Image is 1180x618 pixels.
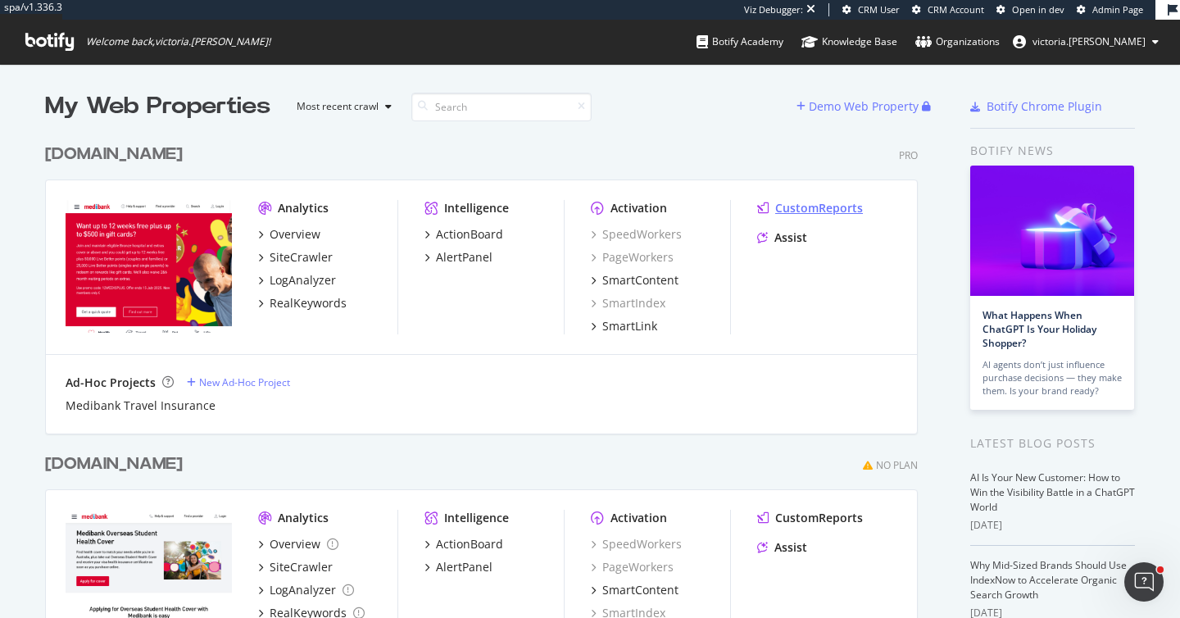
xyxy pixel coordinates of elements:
a: CRM User [842,3,900,16]
span: Admin Page [1092,3,1143,16]
a: AlertPanel [424,559,492,575]
a: Knowledge Base [801,20,897,64]
a: SmartIndex [591,295,665,311]
a: SpeedWorkers [591,226,682,243]
a: SmartLink [591,318,657,334]
div: LogAnalyzer [270,272,336,289]
iframe: Intercom live chat [1124,562,1164,602]
div: Organizations [915,34,1000,50]
a: ActionBoard [424,536,503,552]
a: Botify Chrome Plugin [970,98,1102,115]
a: SiteCrawler [258,559,333,575]
div: Ad-Hoc Projects [66,375,156,391]
div: CustomReports [775,510,863,526]
div: ActionBoard [436,536,503,552]
div: LogAnalyzer [270,582,336,598]
a: Why Mid-Sized Brands Should Use IndexNow to Accelerate Organic Search Growth [970,558,1127,602]
img: Medibank.com.au [66,200,232,333]
div: [DATE] [970,518,1135,533]
a: New Ad-Hoc Project [187,375,290,389]
a: Admin Page [1077,3,1143,16]
div: RealKeywords [270,295,347,311]
a: Assist [757,539,807,556]
div: ActionBoard [436,226,503,243]
button: Most recent crawl [284,93,398,120]
div: Pro [899,148,918,162]
a: AI Is Your New Customer: How to Win the Visibility Battle in a ChatGPT World [970,470,1135,514]
div: Assist [774,229,807,246]
div: SmartLink [602,318,657,334]
a: Assist [757,229,807,246]
a: LogAnalyzer [258,272,336,289]
div: No Plan [876,458,918,472]
a: Medibank Travel Insurance [66,398,216,414]
a: Overview [258,536,338,552]
a: PageWorkers [591,559,674,575]
a: PageWorkers [591,249,674,266]
div: Latest Blog Posts [970,434,1135,452]
a: Open in dev [996,3,1064,16]
input: Search [411,93,592,121]
a: SiteCrawler [258,249,333,266]
a: Overview [258,226,320,243]
span: Open in dev [1012,3,1064,16]
a: LogAnalyzer [258,582,354,598]
div: Activation [610,510,667,526]
div: [DOMAIN_NAME] [45,143,183,166]
div: CustomReports [775,200,863,216]
span: CRM Account [928,3,984,16]
div: Intelligence [444,200,509,216]
div: SmartContent [602,272,678,289]
a: Demo Web Property [796,99,922,113]
span: Welcome back, victoria.[PERSON_NAME] ! [86,35,270,48]
div: Most recent crawl [297,102,379,111]
a: Organizations [915,20,1000,64]
div: SiteCrawler [270,559,333,575]
a: ActionBoard [424,226,503,243]
span: CRM User [858,3,900,16]
span: victoria.wong [1032,34,1146,48]
div: Analytics [278,200,329,216]
a: CRM Account [912,3,984,16]
div: My Web Properties [45,90,270,123]
div: Assist [774,539,807,556]
div: Viz Debugger: [744,3,803,16]
div: Overview [270,536,320,552]
a: CustomReports [757,510,863,526]
div: Overview [270,226,320,243]
div: Botify news [970,142,1135,160]
button: victoria.[PERSON_NAME] [1000,29,1172,55]
img: What Happens When ChatGPT Is Your Holiday Shopper? [970,166,1134,296]
div: Activation [610,200,667,216]
a: SmartContent [591,272,678,289]
div: SmartContent [602,582,678,598]
a: [DOMAIN_NAME] [45,452,189,476]
a: RealKeywords [258,295,347,311]
div: Knowledge Base [801,34,897,50]
a: SpeedWorkers [591,536,682,552]
div: AlertPanel [436,249,492,266]
a: CustomReports [757,200,863,216]
div: [DOMAIN_NAME] [45,452,183,476]
a: What Happens When ChatGPT Is Your Holiday Shopper? [983,308,1096,350]
a: [DOMAIN_NAME] [45,143,189,166]
button: Demo Web Property [796,93,922,120]
div: SiteCrawler [270,249,333,266]
a: SmartContent [591,582,678,598]
div: Demo Web Property [809,98,919,115]
div: New Ad-Hoc Project [199,375,290,389]
div: AI agents don’t just influence purchase decisions — they make them. Is your brand ready? [983,358,1122,398]
a: AlertPanel [424,249,492,266]
div: Botify Academy [697,34,783,50]
a: Botify Academy [697,20,783,64]
div: Botify Chrome Plugin [987,98,1102,115]
div: AlertPanel [436,559,492,575]
div: Analytics [278,510,329,526]
div: Intelligence [444,510,509,526]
